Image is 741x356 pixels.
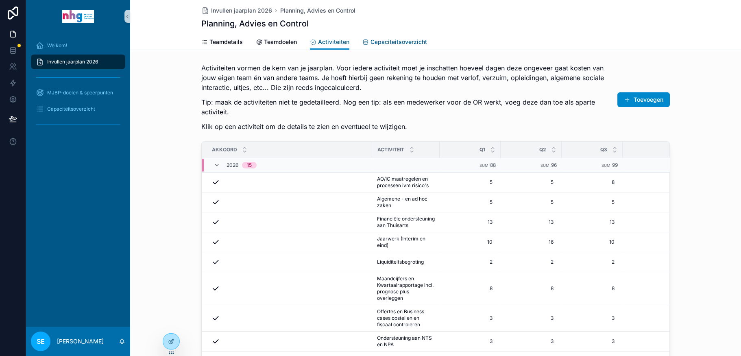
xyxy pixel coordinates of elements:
a: 3 [506,335,557,348]
span: 10 [570,239,615,245]
a: Welkom! [31,38,125,53]
a: 8 [506,282,557,295]
span: Capaciteitsoverzicht [370,38,427,46]
span: 3 [631,315,719,321]
a: Invullen jaarplan 2026 [31,55,125,69]
a: Ondersteuning aan NTS en NPA [377,335,435,348]
a: Capaciteitsoverzicht [362,35,427,51]
span: 5 [509,179,554,186]
span: MJBP-doelen & speerpunten [47,90,113,96]
div: 15 [247,162,252,168]
span: 8 [631,179,719,186]
a: 2 [506,256,557,269]
span: Liquiditeitsbegroting [377,259,424,265]
span: Q3 [600,146,607,153]
span: Teamdetails [209,38,243,46]
span: 2 [631,259,719,265]
span: 5 [631,199,719,205]
a: Invullen jaarplan 2026 [201,7,272,15]
a: 8 [628,176,722,189]
span: 88 [490,162,496,168]
span: 8 [509,285,554,292]
span: Activiteit [377,146,404,153]
span: 3 [509,315,554,321]
p: Tip: maak de activiteiten niet te gedetailleerd. Nog een tip: als een medewerker voor de OR werkt... [201,97,609,117]
span: 99 [612,162,618,168]
span: 5 [509,199,554,205]
span: Q1 [479,146,485,153]
p: Activiteiten vormen de kern van je jaarplan. Voor iedere activiteit moet je inschatten hoeveel da... [201,63,609,92]
span: 8 [631,285,719,292]
div: scrollable content [26,33,130,142]
a: Offertes en Business cases opstellen en fiscaal controleren [377,308,435,328]
span: 13 [448,219,493,225]
span: Akkoord [212,146,237,153]
span: Jaarwerk (Interim en eind) [377,236,435,249]
a: 8 [567,282,618,295]
a: 10 [628,236,722,249]
a: 5 [506,176,557,189]
a: 8 [445,282,496,295]
span: Welkom! [47,42,67,49]
a: 3 [445,312,496,325]
button: Toevoegen [617,92,670,107]
a: MJBP-doelen & speerpunten [31,85,125,100]
span: Activiteiten [318,38,349,46]
a: Capaciteitsoverzicht [31,102,125,116]
a: 3 [567,312,618,325]
a: Financiële ondersteuning aan Thuisarts [377,216,435,229]
span: Q2 [539,146,546,153]
a: Liquiditeitsbegroting [377,259,435,265]
span: 2 [570,259,615,265]
a: Maandcijfers en Kwartaalrapportage incl. prognose plus overleggen [377,275,435,301]
a: 5 [445,176,496,189]
a: 2 [628,256,722,269]
a: 13 [506,216,557,229]
span: 8 [448,285,493,292]
a: Algemene - en ad hoc zaken [377,196,435,209]
a: 3 [567,335,618,348]
a: 13 [445,216,496,229]
span: Teamdoelen [264,38,297,46]
span: 8 [570,179,615,186]
span: Invullen jaarplan 2026 [211,7,272,15]
a: Activiteiten [310,35,349,50]
a: 3 [628,312,722,325]
span: 2026 [227,162,239,168]
a: 16 [506,236,557,249]
a: Planning, Advies en Control [280,7,355,15]
span: 3 [448,338,493,345]
span: 5 [570,199,615,205]
span: 5 [448,179,493,186]
p: [PERSON_NAME] [57,337,104,345]
small: Sum [479,163,488,168]
a: 3 [628,335,722,348]
span: Invullen jaarplan 2026 [47,59,98,65]
a: 3 [506,312,557,325]
span: 3 [570,338,615,345]
span: 13 [570,219,615,225]
a: 5 [628,196,722,209]
a: 5 [506,196,557,209]
span: 3 [631,338,719,345]
a: 10 [567,236,618,249]
span: 10 [448,239,493,245]
p: Klik op een activiteit om de details te zien en eventueel te wijzigen. [201,122,609,131]
span: Capaciteitsoverzicht [47,106,95,112]
a: 8 [628,282,722,295]
a: 2 [445,256,496,269]
a: Teamdetails [201,35,243,51]
a: 13 [628,216,722,229]
a: 10 [445,236,496,249]
span: 2 [448,259,493,265]
small: Sum [540,163,549,168]
span: 13 [509,219,554,225]
span: 96 [551,162,557,168]
a: 5 [567,196,618,209]
span: 8 [570,285,615,292]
